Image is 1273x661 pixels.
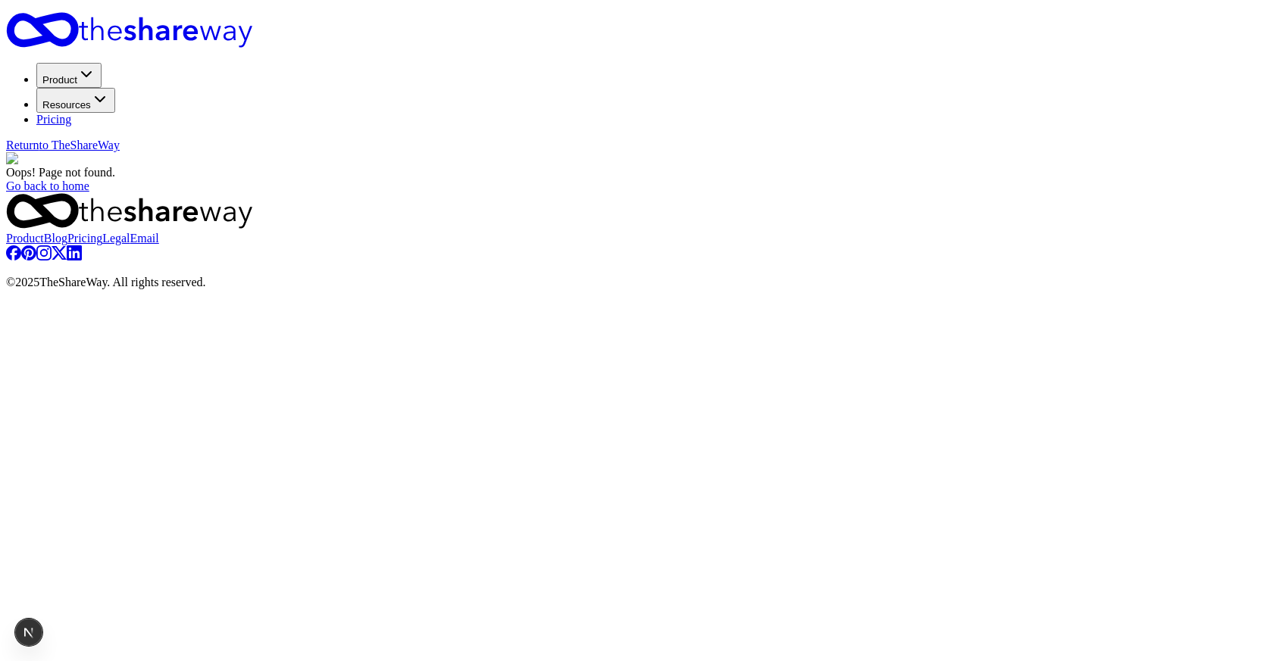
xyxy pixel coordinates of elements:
a: Email [130,232,159,245]
span: to TheShareWay [39,139,120,151]
a: Returnto TheShareWay [6,139,120,151]
img: Illustration for landing page [6,152,154,166]
a: Go back to home [6,179,89,192]
a: Product [6,232,44,245]
nav: quick links [6,232,1267,245]
a: Blog [44,232,67,245]
button: Resources [36,88,115,113]
div: Oops! Page not found. [6,166,1267,179]
p: © 2025 TheShareWay. All rights reserved. [6,276,1267,289]
span: Return [6,139,120,151]
a: Home [6,12,1267,51]
button: Product [36,63,102,88]
a: Pricing [36,113,71,126]
nav: Main [6,63,1267,126]
a: Pricing [67,232,102,245]
a: Legal [102,232,130,245]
